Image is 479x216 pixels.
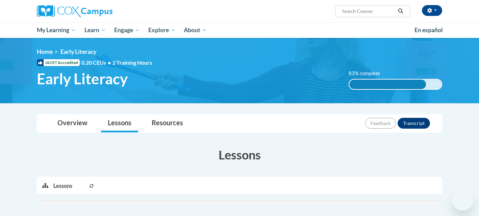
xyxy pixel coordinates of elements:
[27,22,452,38] div: Main menu
[396,7,406,15] button: Search
[37,48,53,55] a: Home
[422,5,442,16] button: Account Settings
[37,146,442,163] h3: Lessons
[365,118,396,129] button: Feedback
[144,22,180,38] a: Explore
[53,182,72,190] p: Lessons
[108,59,111,66] span: •
[37,70,128,88] span: Early Literacy
[452,189,474,211] iframe: Button to launch messaging window
[342,7,396,15] input: Search Courses
[37,5,112,17] img: Cox Campus
[398,118,430,129] button: Transcript
[37,5,165,17] a: Cox Campus
[414,26,443,34] span: En español
[148,26,175,34] span: Explore
[145,114,190,132] a: Resources
[81,59,112,66] span: 0.20 CEUs
[80,22,110,38] a: Learn
[51,114,94,132] a: Overview
[180,22,211,38] a: About
[184,26,207,34] span: About
[101,114,138,132] a: Lessons
[110,22,144,38] a: Engage
[37,59,80,66] span: IACET Accredited
[349,80,426,89] div: 83% complete
[114,26,140,34] span: Engage
[84,26,106,34] span: Learn
[410,23,447,37] a: En español
[112,59,152,66] span: 2 Training Hours
[349,70,387,77] label: 83% complete
[60,48,96,55] span: Early Literacy
[32,22,80,38] a: My Learning
[37,26,76,34] span: My Learning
